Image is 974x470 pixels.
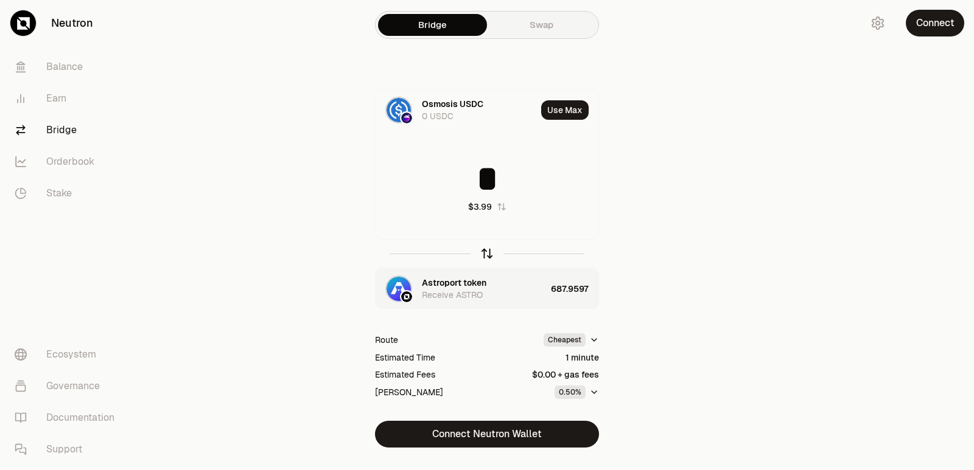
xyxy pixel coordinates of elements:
[468,201,506,213] button: $3.99
[5,402,131,434] a: Documentation
[5,51,131,83] a: Balance
[422,98,483,110] div: Osmosis USDC
[422,110,454,122] div: 0 USDC
[5,339,131,370] a: Ecosystem
[387,277,411,301] img: ASTRO Logo
[555,385,586,399] div: 0.50%
[541,100,589,120] button: Use Max
[5,146,131,178] a: Orderbook
[532,368,599,381] div: $0.00 + gas fees
[5,83,131,114] a: Earn
[551,268,598,309] div: 687.9597
[468,201,492,213] div: $3.99
[387,98,411,122] img: USDC Logo
[487,14,596,36] a: Swap
[5,434,131,465] a: Support
[5,370,131,402] a: Governance
[375,334,398,346] div: Route
[544,333,599,347] button: Cheapest
[544,333,586,347] div: Cheapest
[376,268,598,309] button: ASTRO LogoNeutron LogoAstroport tokenReceive ASTRO687.9597
[5,178,131,209] a: Stake
[376,89,536,131] div: USDC LogoOsmosis LogoOsmosis USDC0 USDC
[375,421,599,448] button: Connect Neutron Wallet
[555,385,599,399] button: 0.50%
[401,291,412,302] img: Neutron Logo
[401,112,412,123] img: Osmosis Logo
[375,386,443,398] div: [PERSON_NAME]
[566,351,599,364] div: 1 minute
[375,368,435,381] div: Estimated Fees
[5,114,131,146] a: Bridge
[378,14,487,36] a: Bridge
[422,277,486,289] div: Astroport token
[906,10,964,36] button: Connect
[422,289,483,301] div: Receive ASTRO
[375,351,435,364] div: Estimated Time
[376,268,546,309] div: ASTRO LogoNeutron LogoAstroport tokenReceive ASTRO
